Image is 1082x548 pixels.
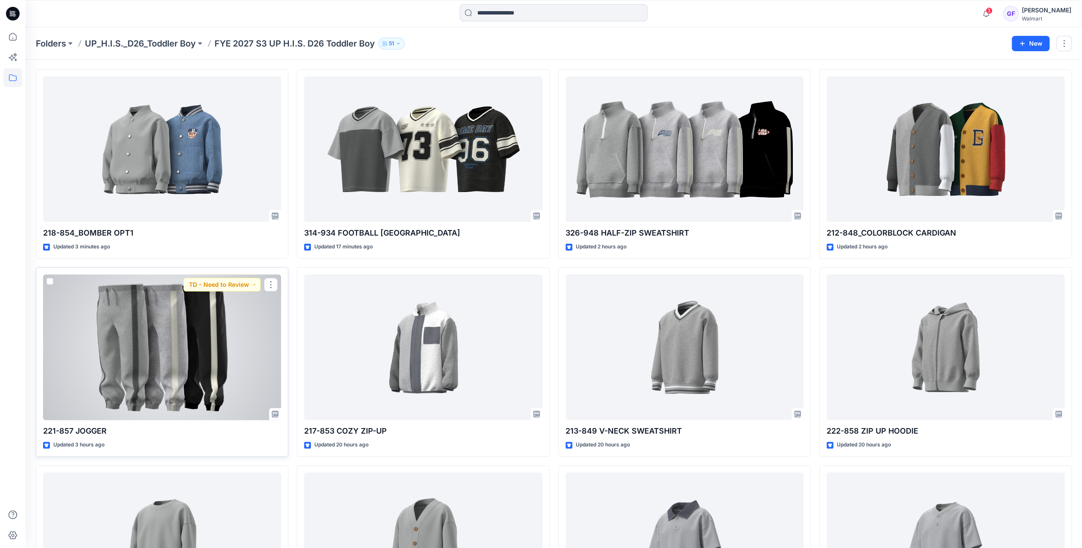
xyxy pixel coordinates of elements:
p: Updated 3 hours ago [53,440,104,449]
a: 222-858 ZIP UP HOODIE [827,274,1065,420]
div: [PERSON_NAME] [1022,5,1071,15]
p: 218-854_BOMBER OPT1 [43,227,281,239]
a: 218-854_BOMBER OPT1 [43,76,281,222]
p: 314-934 FOOTBALL [GEOGRAPHIC_DATA] [304,227,542,239]
button: New [1012,36,1050,51]
p: Updated 17 minutes ago [314,242,373,251]
a: 217-853 COZY ZIP-UP [304,274,542,420]
a: 213-849 V-NECK SWEATSHIRT [566,274,804,420]
p: 213-849 V-NECK SWEATSHIRT [566,425,804,437]
div: Walmart [1022,15,1071,22]
a: 212-848_COLORBLOCK CARDIGAN [827,76,1065,222]
p: 217-853 COZY ZIP-UP [304,425,542,437]
p: 221-857 JOGGER [43,425,281,437]
div: GF [1003,6,1018,21]
p: 51 [389,39,394,48]
a: UP_H.I.S._D26_Toddler Boy [85,38,196,50]
p: Updated 20 hours ago [576,440,630,449]
p: Updated 3 minutes ago [53,242,110,251]
p: Updated 20 hours ago [314,440,368,449]
a: 221-857 JOGGER [43,274,281,420]
a: Folders [36,38,66,50]
p: Updated 2 hours ago [837,242,888,251]
p: FYE 2027 S3 UP H.I.S. D26 Toddler Boy [215,38,375,50]
p: 222-858 ZIP UP HOODIE [827,425,1065,437]
span: 3 [986,7,992,14]
a: 314-934 FOOTBALL JERSEY [304,76,542,222]
p: 212-848_COLORBLOCK CARDIGAN [827,227,1065,239]
button: 51 [378,38,405,50]
p: Updated 2 hours ago [576,242,627,251]
a: 326-948 HALF-ZIP SWEATSHIRT [566,76,804,222]
p: Updated 20 hours ago [837,440,891,449]
p: 326-948 HALF-ZIP SWEATSHIRT [566,227,804,239]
